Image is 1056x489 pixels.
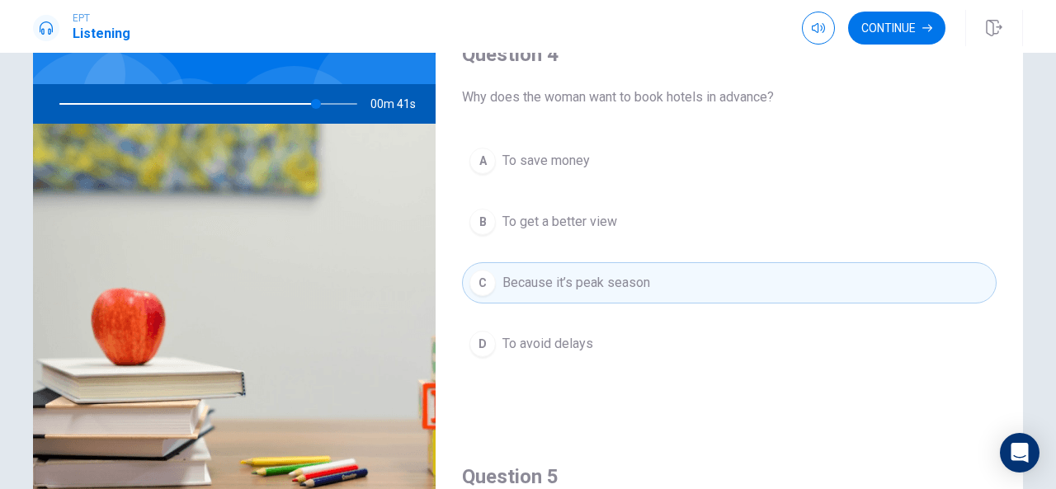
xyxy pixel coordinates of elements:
div: C [469,270,496,296]
span: To get a better view [502,212,617,232]
span: To avoid delays [502,334,593,354]
span: Why does the woman want to book hotels in advance? [462,87,997,107]
span: 00m 41s [370,84,429,124]
span: EPT [73,12,130,24]
button: BTo get a better view [462,201,997,242]
div: B [469,209,496,235]
span: To save money [502,151,590,171]
h1: Listening [73,24,130,44]
span: Because it’s peak season [502,273,650,293]
div: D [469,331,496,357]
button: ATo save money [462,140,997,181]
button: Continue [848,12,945,45]
button: CBecause it’s peak season [462,262,997,303]
h4: Question 4 [462,41,997,68]
button: DTo avoid delays [462,323,997,364]
div: Open Intercom Messenger [1000,433,1039,473]
div: A [469,148,496,174]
